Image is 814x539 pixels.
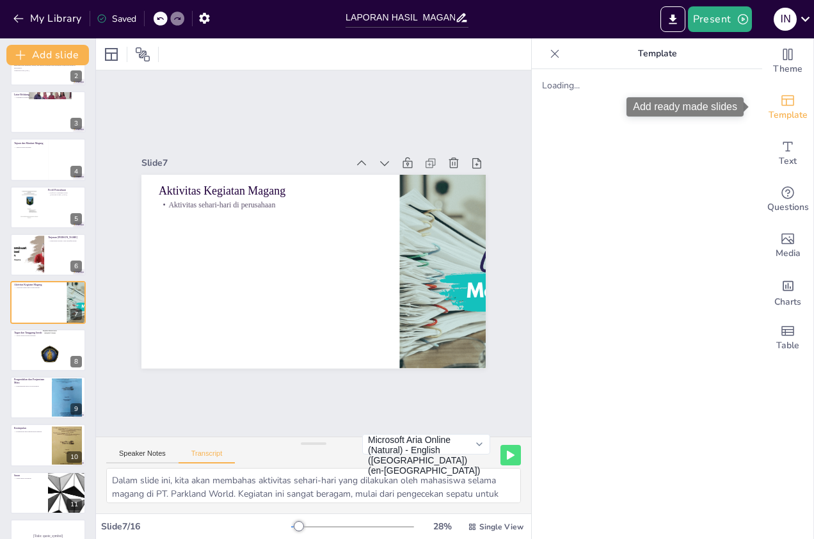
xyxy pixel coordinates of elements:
[325,130,426,339] p: Aktivitas sehari-hari di perusahaan
[48,191,82,195] p: Profil PT. Parkland World [GEOGRAPHIC_DATA]
[362,434,490,455] button: Microsoft Aria Online (Natural) - English ([GEOGRAPHIC_DATA]) (en-[GEOGRAPHIC_DATA])
[14,477,44,479] p: Saran untuk perbaikan
[762,177,813,223] div: Get real-time input from your audience
[14,474,44,478] p: Saran
[776,246,801,261] span: Media
[106,468,521,503] textarea: Dalam slide ini, kita akan membahas aktivitas sehari-hari yang dilakukan oleh mahasiswa selama ma...
[70,403,82,415] div: 9
[10,91,86,133] div: 3
[70,309,82,320] div: 7
[479,522,523,532] span: Single View
[48,240,82,243] p: Penerapan konsep Lean Manufacturing
[106,449,179,463] button: Speaker Notes
[774,8,797,31] div: I N
[335,134,441,346] p: Aktivitas Kegiatan Magang
[10,234,86,276] div: 6
[565,38,749,69] p: Template
[774,295,801,309] span: Charts
[500,445,521,465] button: Play
[14,330,82,334] p: Tugas dan Tanggung Jawab
[70,356,82,367] div: 8
[660,6,685,32] button: Export to PowerPoint
[774,6,797,32] button: I N
[6,45,89,65] button: Add slide
[14,283,63,287] p: Aktivitas Kegiatan Magang
[542,79,752,92] div: Loading...
[48,236,82,239] p: Tinjauan [PERSON_NAME]
[346,8,455,27] input: Insert title
[762,84,813,131] div: Add ready made slides
[48,188,82,191] p: Profil Perusahaan
[10,329,86,371] div: 8
[67,451,82,463] div: 10
[135,47,150,62] span: Position
[14,533,82,538] p: [Todo: quote_symbol]
[10,424,86,466] div: 10
[101,44,122,65] div: Layout
[10,281,86,323] div: 7
[762,38,813,84] div: Change the overall theme
[10,138,86,181] div: 4
[14,68,82,71] p: Generated with [URL]
[10,376,86,419] div: 9
[773,62,802,76] span: Theme
[14,426,48,430] p: Kesimpulan
[97,13,136,25] div: Saved
[10,186,86,229] div: 5
[14,385,48,388] p: Pengendalian mutu di perusahaan
[70,213,82,225] div: 5
[14,96,82,99] p: Pentingnya magang bagi mahasiswa Teknik Industri
[70,118,82,129] div: 3
[70,70,82,82] div: 2
[688,6,752,32] button: Present
[67,499,82,510] div: 11
[14,334,82,337] p: Tugas utama selama magang
[769,108,808,122] span: Template
[14,141,44,145] p: Tujuan dan Manfaat Magang
[767,200,809,214] span: Questions
[10,8,87,29] button: My Library
[779,154,797,168] span: Text
[101,520,291,533] div: Slide 7 / 16
[14,430,48,433] p: Kesimpulan dari pengalaman magang
[10,472,86,514] div: 11
[70,261,82,272] div: 6
[762,223,813,269] div: Add images, graphics, shapes or video
[14,287,63,289] p: Aktivitas sehari-hari di perusahaan
[179,449,235,463] button: Transcript
[427,520,458,533] div: 28 %
[70,166,82,177] div: 4
[14,61,82,68] p: Laporan ini menjelaskan pengalaman dan hasil magang di PT. Parkland World Indonesia Jepara, menca...
[14,93,82,97] p: Latar Belakang
[14,147,44,149] p: Tujuan utama magang
[14,378,48,385] p: Pengendalian dan Penjaminan Mutu
[776,339,799,353] span: Table
[377,131,472,324] div: Slide 7
[626,97,744,117] div: Add ready made slides
[762,131,813,177] div: Add text boxes
[762,315,813,361] div: Add a table
[762,269,813,315] div: Add charts and graphs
